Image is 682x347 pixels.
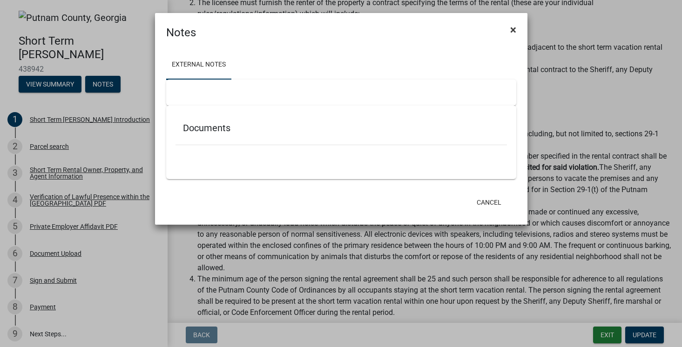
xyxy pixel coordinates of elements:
[510,23,516,36] span: ×
[469,194,509,211] button: Cancel
[166,24,196,41] h4: Notes
[503,17,524,43] button: Close
[183,122,500,133] h5: Documents
[166,50,231,80] a: External Notes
